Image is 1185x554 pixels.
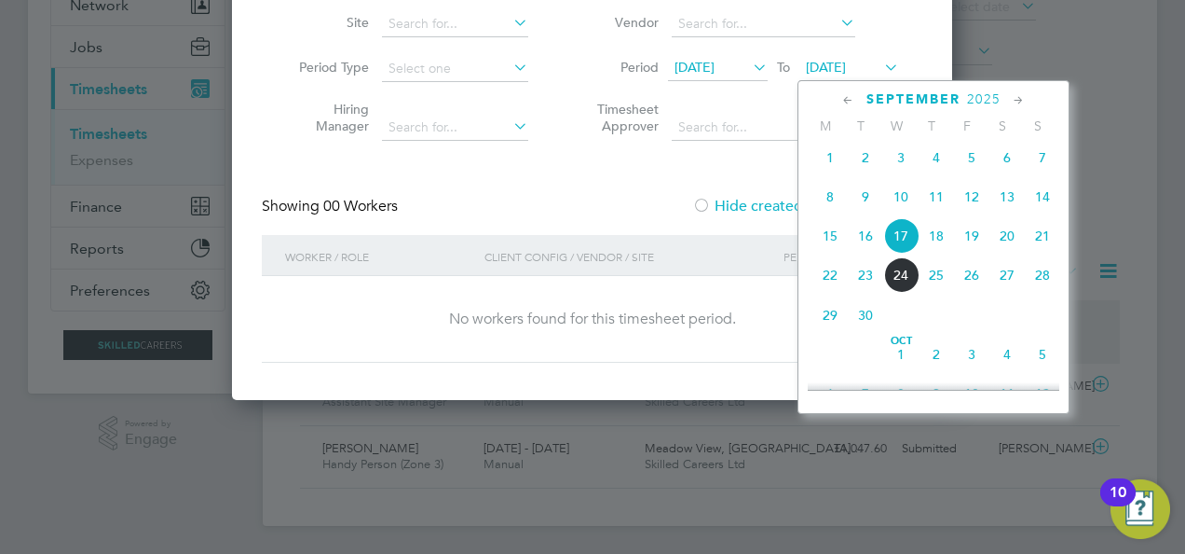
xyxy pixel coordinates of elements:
[989,218,1025,254] span: 20
[1025,218,1060,254] span: 21
[808,118,843,134] span: M
[883,337,919,372] span: 1
[382,115,528,141] input: Search for...
[1025,376,1060,411] span: 12
[883,257,919,293] span: 24
[883,337,919,346] span: Oct
[812,257,848,293] span: 22
[919,179,954,215] span: 11
[692,197,881,215] label: Hide created timesheets
[866,91,960,107] span: September
[323,197,398,215] span: 00 Workers
[848,257,883,293] span: 23
[985,118,1020,134] span: S
[848,376,883,411] span: 7
[672,115,855,141] input: Search for...
[674,59,715,76] span: [DATE]
[1025,257,1060,293] span: 28
[949,118,985,134] span: F
[575,101,659,134] label: Timesheet Approver
[883,140,919,175] span: 3
[280,235,480,278] div: Worker / Role
[989,179,1025,215] span: 13
[848,179,883,215] span: 9
[954,179,989,215] span: 12
[262,197,402,216] div: Showing
[848,298,883,333] span: 30
[812,376,848,411] span: 6
[812,140,848,175] span: 1
[919,140,954,175] span: 4
[954,218,989,254] span: 19
[954,140,989,175] span: 5
[883,218,919,254] span: 17
[1025,337,1060,372] span: 5
[848,218,883,254] span: 16
[919,218,954,254] span: 18
[967,91,1001,107] span: 2025
[771,55,796,79] span: To
[843,118,879,134] span: T
[954,337,989,372] span: 3
[1020,118,1056,134] span: S
[1110,492,1126,517] div: 10
[575,14,659,31] label: Vendor
[812,298,848,333] span: 29
[879,118,914,134] span: W
[1025,179,1060,215] span: 14
[1025,140,1060,175] span: 7
[806,59,846,76] span: [DATE]
[812,218,848,254] span: 15
[848,140,883,175] span: 2
[812,179,848,215] span: 8
[280,310,904,329] div: No workers found for this timesheet period.
[779,235,904,278] div: Period
[1110,479,1170,539] button: Open Resource Center, 10 new notifications
[989,140,1025,175] span: 6
[919,337,954,372] span: 2
[672,11,855,37] input: Search for...
[883,179,919,215] span: 10
[285,59,369,76] label: Period Type
[914,118,949,134] span: T
[480,235,779,278] div: Client Config / Vendor / Site
[989,337,1025,372] span: 4
[883,376,919,411] span: 8
[954,376,989,411] span: 10
[285,101,369,134] label: Hiring Manager
[382,56,528,82] input: Select one
[919,376,954,411] span: 9
[285,14,369,31] label: Site
[919,257,954,293] span: 25
[954,257,989,293] span: 26
[989,376,1025,411] span: 11
[575,59,659,76] label: Period
[382,11,528,37] input: Search for...
[989,257,1025,293] span: 27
